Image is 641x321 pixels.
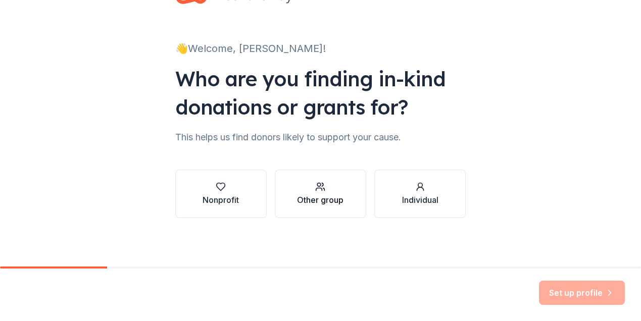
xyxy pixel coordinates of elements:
[175,129,466,145] div: This helps us find donors likely to support your cause.
[175,40,466,57] div: 👋 Welcome, [PERSON_NAME]!
[275,170,366,218] button: Other group
[203,194,239,206] div: Nonprofit
[297,194,343,206] div: Other group
[175,65,466,121] div: Who are you finding in-kind donations or grants for?
[402,194,438,206] div: Individual
[374,170,466,218] button: Individual
[175,170,267,218] button: Nonprofit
